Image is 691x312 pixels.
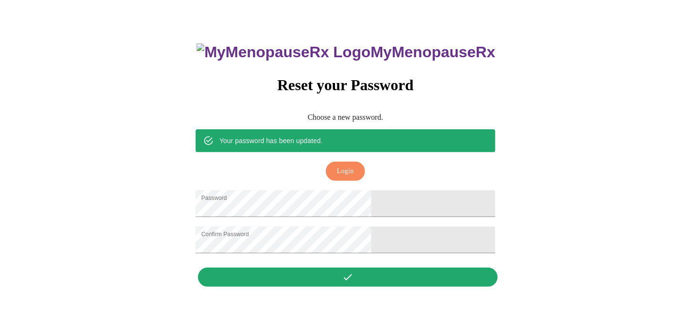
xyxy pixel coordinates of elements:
h3: Reset your Password [196,76,495,94]
h3: MyMenopauseRx [197,43,495,61]
div: Your password has been updated. [220,132,323,149]
span: Login [337,166,354,177]
button: Login [326,162,365,181]
img: MyMenopauseRx Logo [197,43,370,61]
p: Choose a new password. [196,113,495,122]
a: Login [324,166,367,175]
